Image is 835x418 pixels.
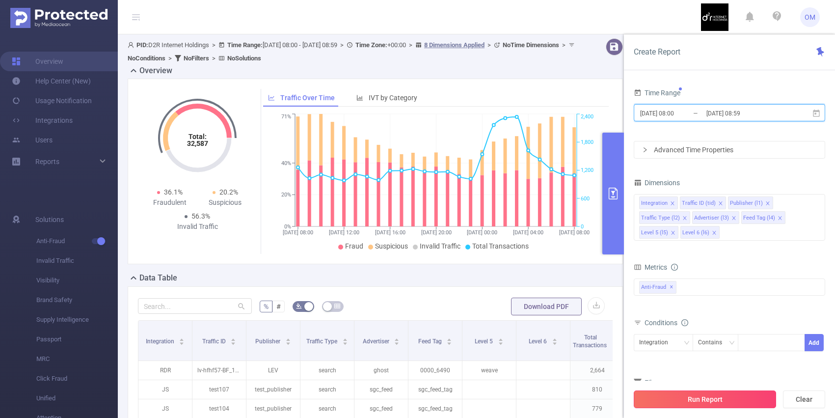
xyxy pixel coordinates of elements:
[35,152,59,171] a: Reports
[634,390,776,408] button: Run Report
[634,89,680,97] span: Time Range
[712,230,717,236] i: icon: close
[10,8,108,28] img: Protected Media
[192,361,246,380] p: lv-hfhf57-BF_1002
[498,341,503,344] i: icon: caret-down
[300,380,354,399] p: search
[485,41,494,49] span: >
[230,337,236,343] div: Sort
[424,41,485,49] u: 8 Dimensions Applied
[231,341,236,344] i: icon: caret-down
[268,94,275,101] i: icon: line-chart
[280,94,335,102] span: Traffic Over Time
[12,111,73,130] a: Integrations
[191,212,210,220] span: 56.3%
[209,41,218,49] span: >
[729,340,735,347] i: icon: down
[641,197,668,210] div: Integration
[12,91,92,111] a: Usage Notification
[281,160,291,167] tspan: 40%
[671,230,675,236] i: icon: close
[552,341,557,344] i: icon: caret-down
[187,139,208,147] tspan: 32,587
[375,229,405,236] tspan: [DATE] 16:00
[36,231,118,251] span: Anti-Fraud
[231,337,236,340] i: icon: caret-up
[142,197,197,208] div: Fraudulent
[179,337,185,343] div: Sort
[462,361,516,380] p: weave
[334,303,340,309] i: icon: table
[498,337,504,343] div: Sort
[634,179,680,187] span: Dimensions
[36,330,118,349] span: Passport
[475,338,494,345] span: Level 5
[570,361,624,380] p: 2,664
[12,52,63,71] a: Overview
[503,41,559,49] b: No Time Dimensions
[610,321,624,361] i: Filter menu
[296,303,302,309] i: icon: bg-colors
[246,399,300,418] p: test_publisher
[192,399,246,418] p: test104
[35,210,64,229] span: Solutions
[639,226,678,239] li: Level 5 (l5)
[682,226,709,239] div: Level 6 (l6)
[408,399,462,418] p: sgc_feed_tag
[581,195,590,202] tspan: 600
[743,212,775,224] div: Feed Tag (l4)
[189,133,207,140] tspan: Total:
[227,41,263,49] b: Time Range:
[681,319,688,326] i: icon: info-circle
[680,196,726,209] li: Traffic ID (tid)
[639,211,690,224] li: Traffic Type (l2)
[570,399,624,418] p: 779
[36,389,118,408] span: Unified
[472,242,529,250] span: Total Transactions
[639,196,678,209] li: Integration
[552,337,558,343] div: Sort
[805,7,815,27] span: OM
[138,298,252,314] input: Search...
[202,338,227,345] span: Traffic ID
[670,281,673,293] span: ✕
[139,65,172,77] h2: Overview
[276,303,281,310] span: #
[581,114,593,120] tspan: 2,400
[682,216,687,222] i: icon: close
[513,229,543,236] tspan: [DATE] 04:00
[581,167,593,174] tspan: 1,200
[641,226,668,239] div: Level 5 (l5)
[306,338,339,345] span: Traffic Type
[179,337,185,340] i: icon: caret-up
[634,263,667,271] span: Metrics
[36,349,118,369] span: MRC
[447,341,452,344] i: icon: caret-down
[765,201,770,207] i: icon: close
[634,379,663,387] span: Filters
[363,338,391,345] span: Advertiser
[35,158,59,166] span: Reports
[255,338,282,345] span: Publisher
[529,338,548,345] span: Level 6
[354,361,408,380] p: ghost
[209,55,218,62] span: >
[165,55,175,62] span: >
[136,41,148,49] b: PID:
[559,229,590,236] tspan: [DATE] 08:00
[573,334,608,349] span: Total Transactions
[467,229,497,236] tspan: [DATE] 00:00
[164,188,183,196] span: 36.1%
[805,334,824,351] button: Add
[138,380,192,399] p: JS
[680,226,720,239] li: Level 6 (l6)
[408,380,462,399] p: sgc_feed_tag
[728,196,773,209] li: Publisher (l1)
[421,229,451,236] tspan: [DATE] 20:00
[670,201,675,207] i: icon: close
[552,337,557,340] i: icon: caret-up
[730,197,763,210] div: Publisher (l1)
[447,337,452,340] i: icon: caret-up
[192,380,246,399] p: test107
[246,361,300,380] p: LEV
